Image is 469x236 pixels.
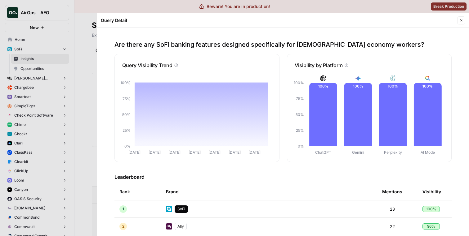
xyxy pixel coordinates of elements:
[101,17,455,24] div: Query Detail
[175,223,187,230] div: Ally
[295,112,304,117] tspan: 50%
[296,97,304,101] tspan: 75%
[297,144,304,148] tspan: 0%
[122,224,124,229] span: 2
[352,150,364,155] tspan: Gemini
[124,144,131,148] tspan: 0%
[122,62,172,69] p: Query Visibility Trend
[422,183,441,200] div: Visibility
[315,150,331,155] tspan: ChatGPT
[382,183,402,200] div: Mentions
[128,150,141,155] tspan: [DATE]
[426,206,436,212] span: 100 %
[422,84,433,88] text: 100%
[123,206,124,212] span: 1
[353,84,363,88] text: 100%
[248,150,261,155] tspan: [DATE]
[296,128,304,133] tspan: 25%
[175,205,188,213] div: SoFi
[114,40,452,49] p: Are there any SoFi banking features designed specifically for [DEMOGRAPHIC_DATA] economy workers?
[189,150,201,155] tspan: [DATE]
[421,150,435,155] tspan: AI Mode
[114,173,452,181] h3: Leaderboard
[122,112,131,117] tspan: 50%
[123,97,131,101] tspan: 75%
[318,84,328,88] text: 100%
[166,223,172,230] img: 6kpiqdjyeze6p7sw4gv76b3s6kbq
[166,206,172,212] img: apu0vsiwfa15xu8z64806eursjsk
[208,150,221,155] tspan: [DATE]
[166,183,372,200] div: Brand
[229,150,241,155] tspan: [DATE]
[295,62,343,69] p: Visibility by Platform
[390,206,395,212] span: 23
[384,150,402,155] tspan: Perplexity
[123,128,131,133] tspan: 25%
[149,150,161,155] tspan: [DATE]
[388,84,398,88] text: 100%
[427,224,435,229] span: 96 %
[119,183,130,200] div: Rank
[293,80,304,85] tspan: 100%
[390,223,395,230] span: 22
[168,150,181,155] tspan: [DATE]
[120,80,131,85] tspan: 100%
